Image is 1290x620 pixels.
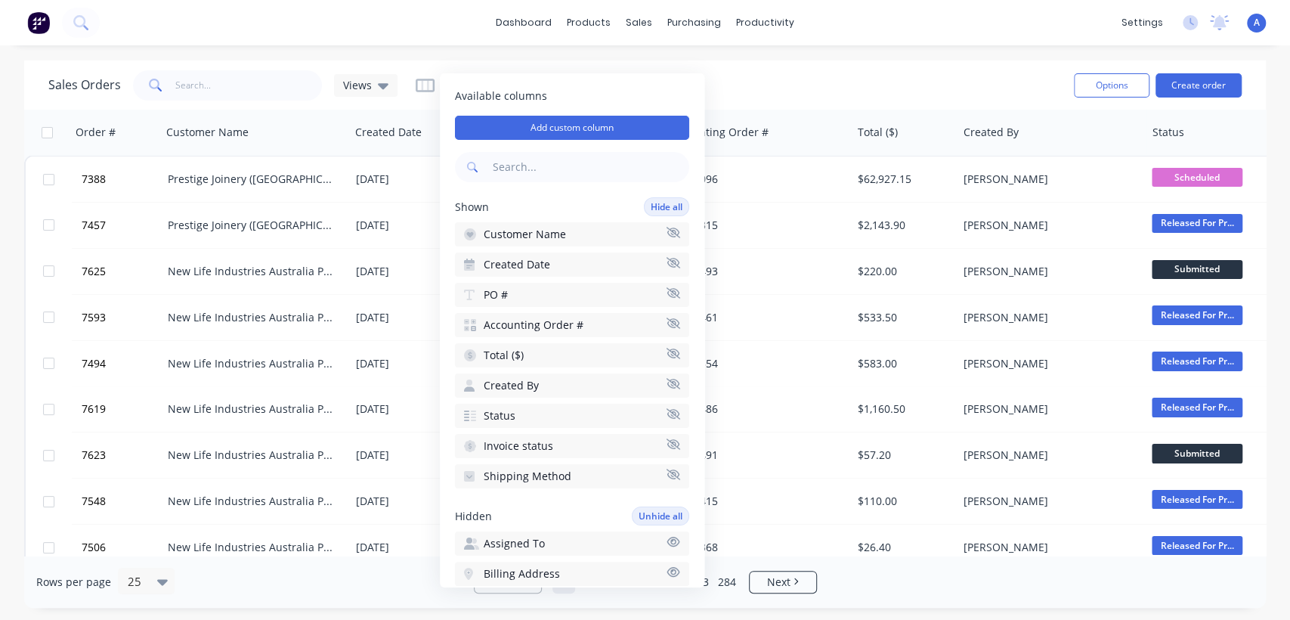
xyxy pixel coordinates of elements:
[356,172,469,187] div: [DATE]
[964,356,1131,371] div: [PERSON_NAME]
[858,172,946,187] div: $62,927.15
[484,408,515,423] span: Status
[490,152,689,182] input: Search...
[77,203,168,248] button: 7457
[964,125,1019,140] div: Created By
[168,356,336,371] div: New Life Industries Australia Pty Ltd
[964,401,1131,417] div: [PERSON_NAME]
[669,125,769,140] div: Accounting Order #
[455,374,689,398] button: Created By
[168,218,336,233] div: Prestige Joinery ([GEOGRAPHIC_DATA]) Pty Ltd
[670,448,837,463] div: 00098491
[82,448,106,463] span: 7623
[77,295,168,340] button: 7593
[356,310,469,325] div: [DATE]
[767,575,790,590] span: Next
[1152,352,1242,370] span: Released For Pr...
[76,125,116,140] div: Order #
[670,494,837,509] div: 00098415
[660,11,729,34] div: purchasing
[632,507,689,525] button: Unhide all
[356,540,469,555] div: [DATE]
[77,341,168,386] button: 7494
[455,222,689,246] button: Customer Name
[455,253,689,277] button: Created Date
[488,11,559,34] a: dashboard
[484,318,583,333] span: Accounting Order #
[168,401,336,417] div: New Life Industries Australia Pty Ltd
[858,540,946,555] div: $26.40
[484,348,524,363] span: Total ($)
[82,172,106,187] span: 7388
[77,525,168,570] button: 7506
[455,313,689,337] button: Accounting Order #
[455,283,689,307] button: PO #
[484,469,571,484] span: Shipping Method
[964,264,1131,279] div: [PERSON_NAME]
[750,575,816,590] a: Next page
[1152,490,1242,509] span: Released For Pr...
[858,401,946,417] div: $1,160.50
[82,218,106,233] span: 7457
[77,386,168,432] button: 7619
[670,401,837,417] div: 00098486
[858,494,946,509] div: $110.00
[36,575,111,590] span: Rows per page
[455,434,689,458] button: Invoice status
[1152,214,1242,233] span: Released For Pr...
[82,264,106,279] span: 7625
[644,197,689,216] button: Hide all
[455,116,689,140] button: Add custom column
[356,494,469,509] div: [DATE]
[77,157,168,202] button: 7388
[964,310,1131,325] div: [PERSON_NAME]
[77,249,168,294] button: 7625
[168,494,336,509] div: New Life Industries Australia Pty Ltd
[964,494,1131,509] div: [PERSON_NAME]
[1155,73,1242,98] button: Create order
[1114,11,1171,34] div: settings
[484,566,560,581] span: Billing Address
[858,218,946,233] div: $2,143.90
[168,448,336,463] div: New Life Industries Australia Pty Ltd
[82,310,106,325] span: 7593
[455,532,689,556] button: Assigned To
[716,571,738,594] a: Page 284
[1152,444,1242,463] span: Submitted
[455,404,689,428] button: Status
[168,540,336,555] div: New Life Industries Australia Pty Ltd
[168,264,336,279] div: New Life Industries Australia Pty Ltd
[858,356,946,371] div: $583.00
[670,356,837,371] div: 00098354
[27,11,50,34] img: Factory
[670,218,837,233] div: 00098315
[343,77,372,93] span: Views
[455,508,492,523] span: Hidden
[670,540,837,555] div: 00098368
[858,264,946,279] div: $220.00
[48,78,121,92] h1: Sales Orders
[1152,536,1242,555] span: Released For Pr...
[82,494,106,509] span: 7548
[355,125,422,140] div: Created Date
[455,562,689,586] button: Billing Address
[175,70,323,101] input: Search...
[82,401,106,417] span: 7619
[82,540,106,555] span: 7506
[670,310,837,325] div: 00098461
[729,11,802,34] div: productivity
[77,479,168,524] button: 7548
[356,448,469,463] div: [DATE]
[964,540,1131,555] div: [PERSON_NAME]
[82,356,106,371] span: 7494
[484,227,566,242] span: Customer Name
[484,257,550,272] span: Created Date
[356,218,469,233] div: [DATE]
[964,218,1131,233] div: [PERSON_NAME]
[455,199,489,214] span: Shown
[858,310,946,325] div: $533.50
[484,439,553,454] span: Invoice status
[1152,398,1242,417] span: Released For Pr...
[1152,125,1184,140] div: Status
[356,401,469,417] div: [DATE]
